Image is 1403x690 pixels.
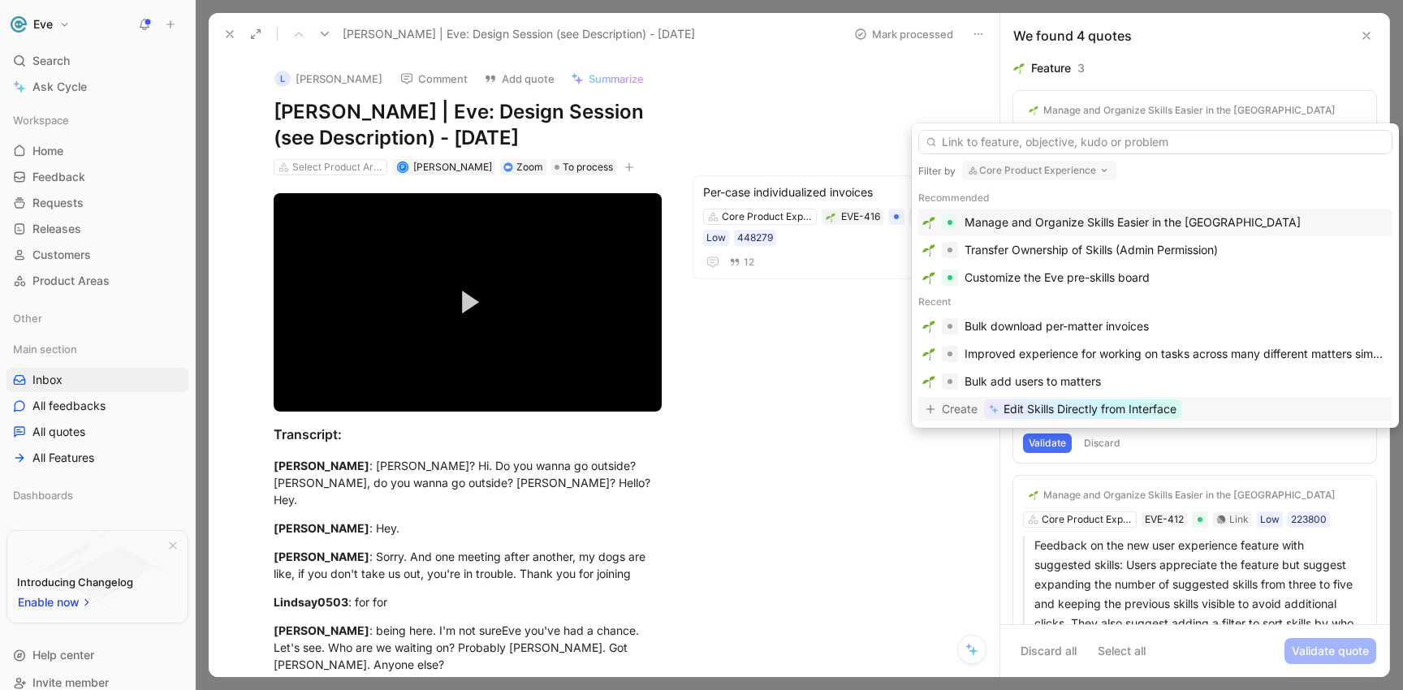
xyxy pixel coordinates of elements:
[922,271,935,284] img: 🌱
[918,291,1392,313] div: Recent
[965,268,1150,287] div: Customize the Eve pre-skills board
[965,317,1149,336] div: Bulk download per-matter invoices
[965,213,1301,232] div: Manage and Organize Skills Easier in the [GEOGRAPHIC_DATA]
[922,216,935,229] img: 🌱
[922,375,935,388] img: 🌱
[965,372,1101,391] div: Bulk add users to matters
[965,344,1388,364] div: Improved experience for working on tasks across many different matters simultaneously
[1004,399,1176,419] span: Edit Skills Directly from Interface
[922,347,935,360] img: 🌱
[918,165,956,178] div: Filter by
[962,161,1116,180] button: Core Product Experience
[922,320,935,333] img: 🌱
[918,130,1392,154] input: Link to feature, objective, kudo or problem
[918,188,1392,209] div: Recommended
[942,399,978,419] span: Create
[965,240,1218,260] div: Transfer Ownership of Skills (Admin Permission)
[922,244,935,257] img: 🌱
